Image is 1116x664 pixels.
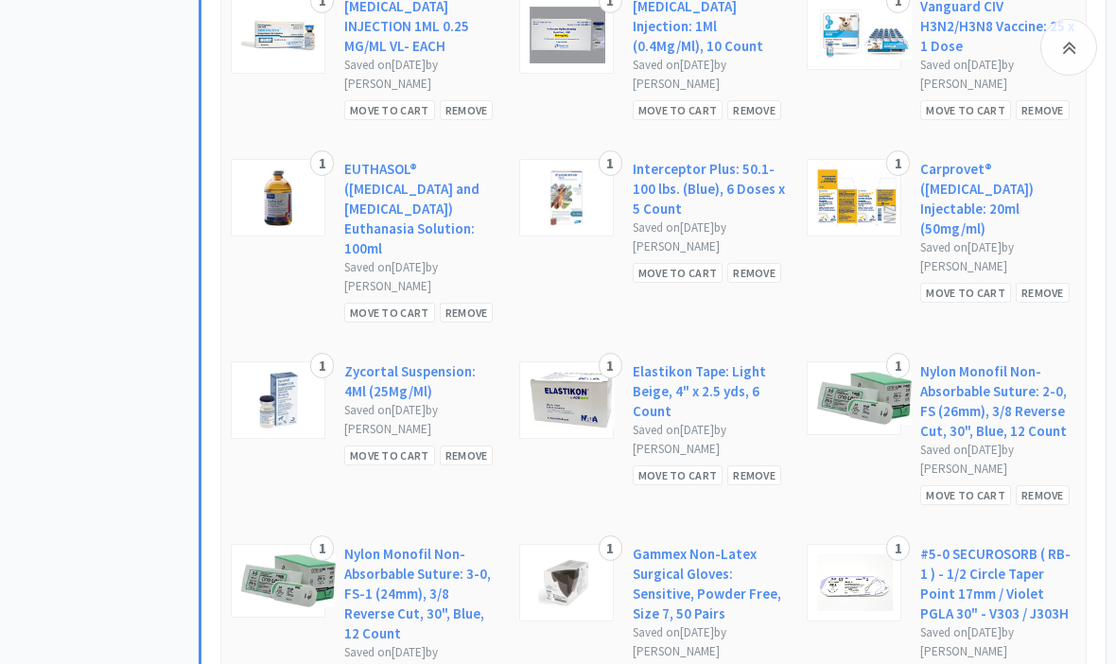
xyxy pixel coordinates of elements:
div: Remove [440,303,494,323]
a: Elastikon Tape: Light Beige, 4" x 2.5 yds, 6 Count [633,361,789,421]
div: Saved on [DATE] by [PERSON_NAME] [633,421,789,461]
a: Gammex Non-Latex Surgical Gloves: Sensitive, Powder Free, Size 7, 50 Pairs [633,544,789,623]
div: Move to Cart [344,303,435,323]
a: Carprovet® ([MEDICAL_DATA]) Injectable: 20ml (50mg/ml) [920,159,1076,238]
div: Remove [440,100,494,120]
div: Remove [440,446,494,465]
div: Saved on [DATE] by [PERSON_NAME] [344,401,500,441]
a: Interceptor Plus: 50.1-100 lbs. (Blue), 6 Doses x 5 Count [633,159,789,218]
div: Move to Cart [633,465,724,485]
div: Remove [1016,283,1070,303]
div: 1 [310,353,334,379]
div: Saved on [DATE] by [PERSON_NAME] [920,56,1076,96]
div: Remove [727,465,781,485]
a: Zycortal Suspension: 4Ml (25Mg/Ml) [344,361,500,401]
div: Move to Cart [344,446,435,465]
img: e222bc7375264168aa53f838b304a2be_261814.png [817,554,893,611]
img: fea26fc25e9b4b72b0eff63ed8c555e0_6940.png [241,554,336,607]
img: 2101c7889ce540aab32a3fe9b1b76586_4819.png [530,372,615,428]
img: 7c944f9b3a44443cb6a36df20ca259ef_149890.png [264,169,293,226]
div: 1 [310,150,334,177]
a: Nylon Monofil Non-Absorbable Suture: 2-0, FS (26mm), 3/8 Reverse Cut, 30", Blue, 12 Count [920,361,1076,441]
img: 320d6538f4ba42d68e178d279d7368da_231739.png [817,7,912,60]
img: 183ac12c77994a06950be234c714362c_175771.png [259,372,298,428]
div: 1 [886,353,910,379]
div: 1 [599,150,622,177]
a: EUTHASOL® ([MEDICAL_DATA] and [MEDICAL_DATA]) Euthanasia Solution: 100ml [344,159,500,258]
img: ad175550ab3746739578d28c48f04aa2_13233.png [241,7,319,63]
div: Move to Cart [920,485,1011,505]
div: 1 [886,535,910,562]
div: Saved on [DATE] by [PERSON_NAME] [920,441,1076,481]
div: 1 [599,353,622,379]
div: Saved on [DATE] by [PERSON_NAME] [633,218,789,258]
img: d147f153f55b4d458213c2016b37faaf_6939.png [817,372,912,425]
img: 0344b17cfc5e4f65b3043e99f8d3f6ce_722205.png [817,169,897,226]
div: 1 [886,150,910,177]
div: Move to Cart [920,283,1011,303]
div: Remove [727,100,781,120]
a: #5-0 SECUROSORB ( RB-1 ) - 1/2 Circle Taper Point 17mm / Violet PGLA 30" - V303 / J303H [920,544,1076,623]
div: 1 [599,535,622,562]
div: 1 [310,535,334,562]
div: Saved on [DATE] by [PERSON_NAME] [920,623,1076,663]
div: Saved on [DATE] by [PERSON_NAME] [344,56,500,96]
div: Move to Cart [633,263,724,283]
img: 2d9a52bdde5f4aaab0e22e43f40081d0_263615.png [538,554,595,611]
div: Remove [1016,485,1070,505]
div: Saved on [DATE] by [PERSON_NAME] [920,238,1076,278]
a: Nylon Monofil Non-Absorbable Suture: 3-0, FS-1 (24mm), 3/8 Reverse Cut, 30", Blue, 12 Count [344,544,500,643]
div: Remove [727,263,781,283]
div: Move to Cart [633,100,724,120]
div: Saved on [DATE] by [PERSON_NAME] [633,56,789,96]
img: 5e6ed325c96841c4b63070f3f2c3d140_155124.png [538,169,595,226]
div: Saved on [DATE] by [PERSON_NAME] [344,258,500,298]
div: Move to Cart [344,100,435,120]
div: Move to Cart [920,100,1011,120]
img: 9357d901766b4691968461f564f9f743_550360.png [530,7,605,63]
div: Saved on [DATE] by [PERSON_NAME] [633,623,789,663]
div: Remove [1016,100,1070,120]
